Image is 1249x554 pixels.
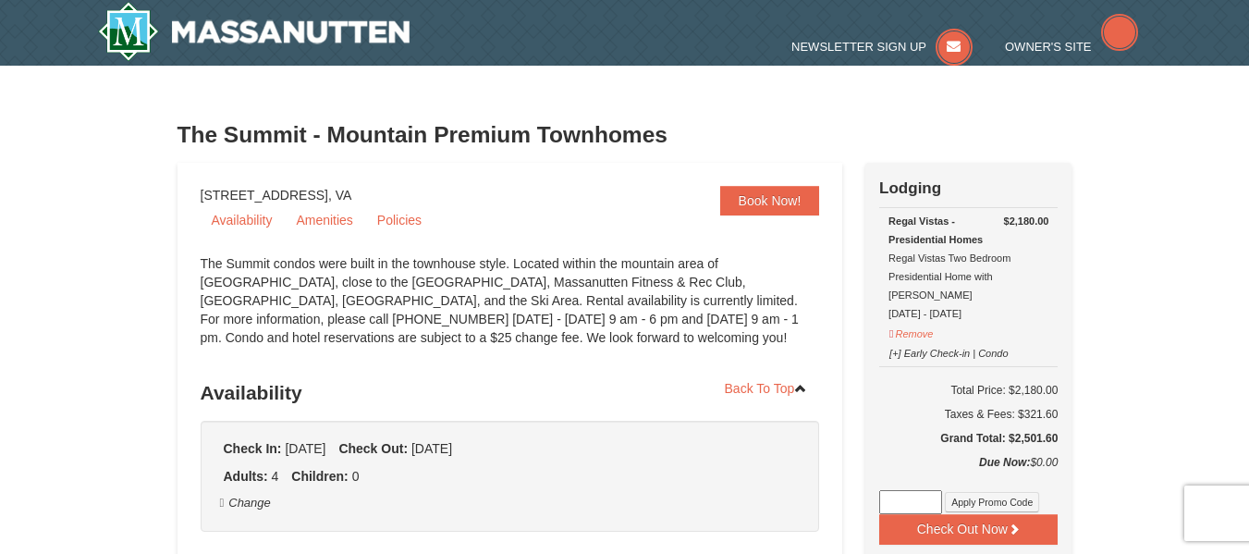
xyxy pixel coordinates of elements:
[945,492,1039,512] button: Apply Promo Code
[879,429,1058,448] h5: Grand Total: $2,501.60
[291,469,348,484] strong: Children:
[879,179,941,197] strong: Lodging
[888,212,1048,323] div: Regal Vistas Two Bedroom Presidential Home with [PERSON_NAME] [DATE] - [DATE]
[713,375,820,402] a: Back To Top
[201,375,820,412] h3: Availability
[879,453,1058,490] div: $0.00
[201,254,820,365] div: The Summit condos were built in the townhouse style. Located within the mountain area of [GEOGRAP...
[879,514,1058,544] button: Check Out Now
[1005,40,1138,54] a: Owner's Site
[285,441,325,456] span: [DATE]
[224,469,268,484] strong: Adults:
[338,441,408,456] strong: Check Out:
[879,381,1058,400] h6: Total Price: $2,180.00
[879,405,1058,424] div: Taxes & Fees: $321.60
[366,206,433,234] a: Policies
[178,117,1072,154] h3: The Summit - Mountain Premium Townhomes
[272,469,279,484] span: 4
[888,339,1010,363] button: [+] Early Check-in | Condo
[1005,40,1092,54] span: Owner's Site
[98,2,410,61] a: Massanutten Resort
[352,469,360,484] span: 0
[791,40,973,54] a: Newsletter Sign Up
[201,206,284,234] a: Availability
[720,186,820,215] a: Book Now!
[979,456,1030,469] strong: Due Now:
[888,320,934,343] button: Remove
[285,206,363,234] a: Amenities
[224,441,282,456] strong: Check In:
[888,215,983,245] strong: Regal Vistas - Presidential Homes
[1004,212,1049,230] strong: $2,180.00
[411,441,452,456] span: [DATE]
[219,493,272,513] button: Change
[791,40,926,54] span: Newsletter Sign Up
[98,2,410,61] img: Massanutten Resort Logo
